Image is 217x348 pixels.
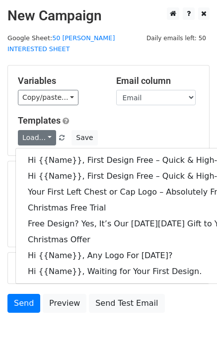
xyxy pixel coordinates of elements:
a: Copy/paste... [18,90,78,105]
small: Google Sheet: [7,34,115,53]
h2: New Campaign [7,7,210,24]
a: Daily emails left: 50 [143,34,210,42]
a: Preview [43,294,86,313]
a: Send Test Email [89,294,164,313]
h5: Variables [18,75,101,86]
button: Save [72,130,97,145]
a: 50 [PERSON_NAME] INTERESTED SHEET [7,34,115,53]
iframe: Chat Widget [167,300,217,348]
h5: Email column [116,75,200,86]
a: Templates [18,115,61,126]
a: Send [7,294,40,313]
a: Load... [18,130,56,145]
span: Daily emails left: 50 [143,33,210,44]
